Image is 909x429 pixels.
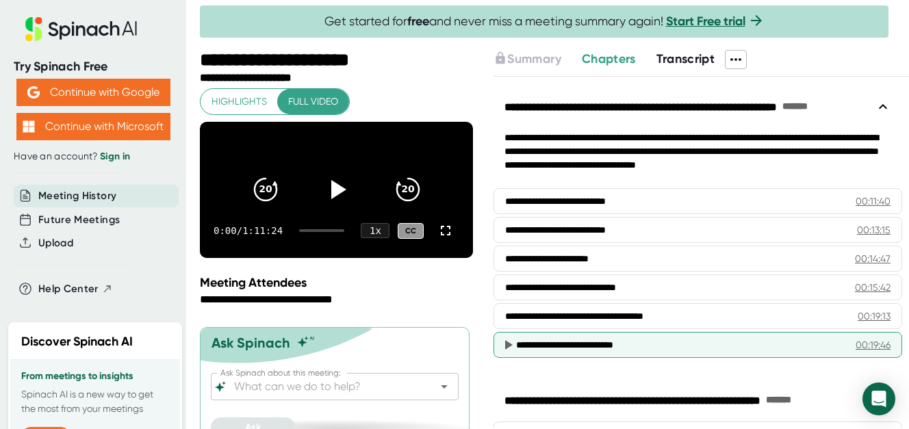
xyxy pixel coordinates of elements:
div: Upgrade to access [494,50,581,69]
span: Help Center [38,281,99,297]
div: Have an account? [14,151,172,163]
div: 00:11:40 [856,194,891,208]
button: Highlights [201,89,278,114]
span: Summary [507,51,561,66]
a: Sign in [100,151,130,162]
span: Highlights [212,93,267,110]
div: 0:00 / 1:11:24 [214,225,283,236]
div: 1 x [361,223,389,238]
p: Spinach AI is a new way to get the most from your meetings [21,387,169,416]
div: CC [398,223,424,239]
button: Transcript [656,50,715,68]
span: Chapters [582,51,636,66]
div: Open Intercom Messenger [862,382,895,415]
button: Meeting History [38,188,116,204]
button: Open [435,377,454,396]
h2: Discover Spinach AI [21,333,133,351]
button: Upload [38,235,73,251]
button: Chapters [582,50,636,68]
h3: From meetings to insights [21,371,169,382]
button: Full video [277,89,349,114]
div: Meeting Attendees [200,275,476,290]
span: Get started for and never miss a meeting summary again! [324,14,765,29]
button: Summary [494,50,561,68]
b: free [407,14,429,29]
div: 00:19:13 [858,309,891,323]
button: Future Meetings [38,212,120,228]
span: Transcript [656,51,715,66]
img: Aehbyd4JwY73AAAAAElFTkSuQmCC [27,86,40,99]
div: 00:13:15 [857,223,891,237]
div: 00:15:42 [855,281,891,294]
input: What can we do to help? [231,377,414,396]
button: Help Center [38,281,113,297]
div: Try Spinach Free [14,59,172,75]
a: Start Free trial [666,14,745,29]
div: 00:14:47 [855,252,891,265]
div: Ask Spinach [212,335,290,351]
span: Full video [288,93,338,110]
button: Continue with Microsoft [16,113,170,140]
button: Continue with Google [16,79,170,106]
div: 00:19:46 [856,338,891,352]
